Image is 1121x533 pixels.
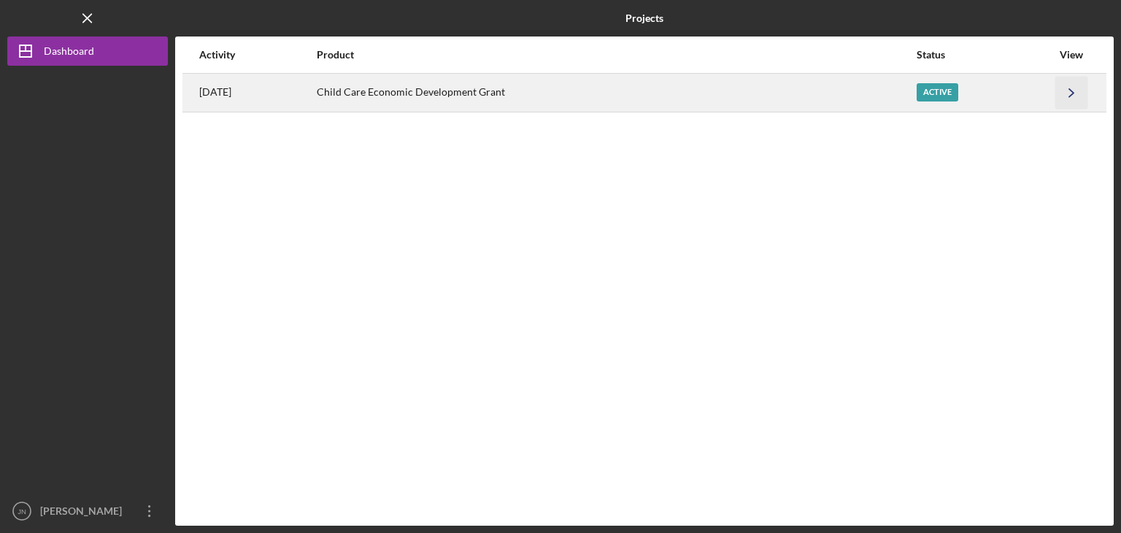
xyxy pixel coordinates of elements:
[917,49,1052,61] div: Status
[1053,49,1090,61] div: View
[7,496,168,526] button: JN[PERSON_NAME]
[917,83,958,101] div: Active
[18,507,26,515] text: JN
[317,49,915,61] div: Product
[44,37,94,69] div: Dashboard
[625,12,663,24] b: Projects
[7,37,168,66] button: Dashboard
[317,74,915,111] div: Child Care Economic Development Grant
[36,496,131,529] div: [PERSON_NAME]
[199,86,231,98] time: 2025-07-17 04:43
[199,49,315,61] div: Activity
